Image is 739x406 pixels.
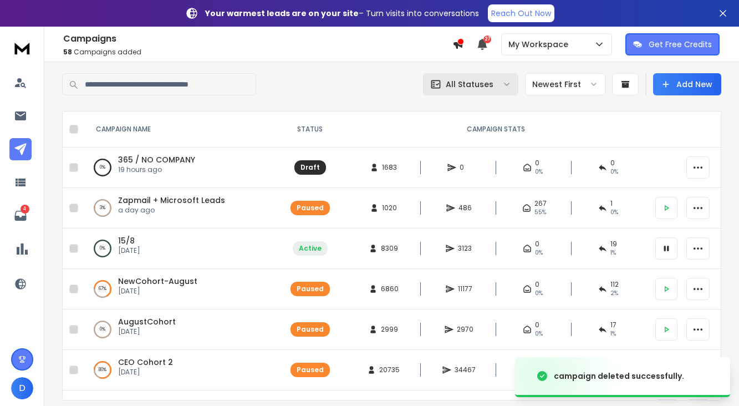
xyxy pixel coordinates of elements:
td: 0%AugustCohort[DATE] [83,309,277,350]
a: AugustCohort [118,316,176,327]
span: 0% [535,168,543,176]
strong: Your warmest leads are on your site [205,8,359,19]
img: logo [11,38,33,58]
a: 15/8 [118,235,135,246]
span: 2970 [457,325,473,334]
a: CEO Cohort 2 [118,357,173,368]
p: [DATE] [118,368,173,377]
span: 0% [535,289,543,298]
button: D [11,377,33,399]
p: 0 % [100,243,105,254]
td: 67%NewCohort-August[DATE] [83,269,277,309]
button: Newest First [525,73,605,95]
p: 19 hours ago [118,165,195,174]
span: 2 % [610,289,618,298]
p: [DATE] [118,287,197,296]
button: Add New [653,73,721,95]
span: 17 [610,321,616,329]
a: Zapmail + Microsoft Leads [118,195,225,206]
span: 0 [535,321,539,329]
td: 0%15/8[DATE] [83,229,277,269]
div: Paused [297,204,324,212]
span: 0 [535,159,539,168]
td: 80%CEO Cohort 2[DATE] [83,350,277,390]
span: 1 % [610,329,616,338]
span: 55 % [534,208,546,217]
span: 0 % [610,208,618,217]
span: 0 [460,163,471,172]
p: Reach Out Now [491,8,551,19]
span: 27 [483,35,491,43]
span: 486 [458,204,472,212]
span: 0 [535,280,539,289]
p: 80 % [99,364,106,375]
span: 1020 [382,204,397,212]
span: 11177 [458,285,472,293]
td: 0%365 / NO COMPANY19 hours ago [83,148,277,188]
span: 58 [63,47,72,57]
span: 34467 [455,366,476,374]
p: Get Free Credits [649,39,712,50]
p: Campaigns added [63,48,452,57]
span: 2999 [381,325,398,334]
a: Reach Out Now [488,4,554,22]
span: 0% [535,329,543,338]
button: Get Free Credits [625,33,720,55]
span: 267 [534,199,547,208]
p: – Turn visits into conversations [205,8,479,19]
span: 1 % [610,248,616,257]
p: 0 % [100,162,105,173]
div: Draft [300,163,320,172]
p: [DATE] [118,327,176,336]
p: 3 % [100,202,105,214]
span: 8309 [381,244,398,253]
p: 0 % [100,324,105,335]
div: campaign deleted successfully. [554,371,684,382]
th: CAMPAIGN STATS [343,111,649,148]
th: STATUS [277,111,343,148]
span: 112 [610,280,619,289]
div: Paused [297,285,324,293]
div: Paused [297,366,324,374]
div: Active [299,244,322,253]
span: 6860 [381,285,399,293]
span: 1 [610,199,613,208]
span: 0% [535,248,543,257]
th: CAMPAIGN NAME [83,111,277,148]
p: My Workspace [508,39,573,50]
div: Paused [297,325,324,334]
p: a day ago [118,206,225,215]
a: NewCohort-August [118,276,197,287]
span: 19 [610,240,617,248]
p: 67 % [99,283,106,295]
h1: Campaigns [63,32,452,45]
p: All Statuses [446,79,493,90]
span: 0 [610,159,615,168]
a: 365 / NO COMPANY [118,154,195,165]
span: 0% [610,168,618,176]
span: 20735 [379,366,400,374]
span: 1683 [382,163,397,172]
span: 3123 [458,244,472,253]
p: [DATE] [118,246,140,255]
span: 0 [535,240,539,248]
p: 4 [21,205,29,214]
a: 4 [9,205,32,227]
td: 3%Zapmail + Microsoft Leadsa day ago [83,188,277,229]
